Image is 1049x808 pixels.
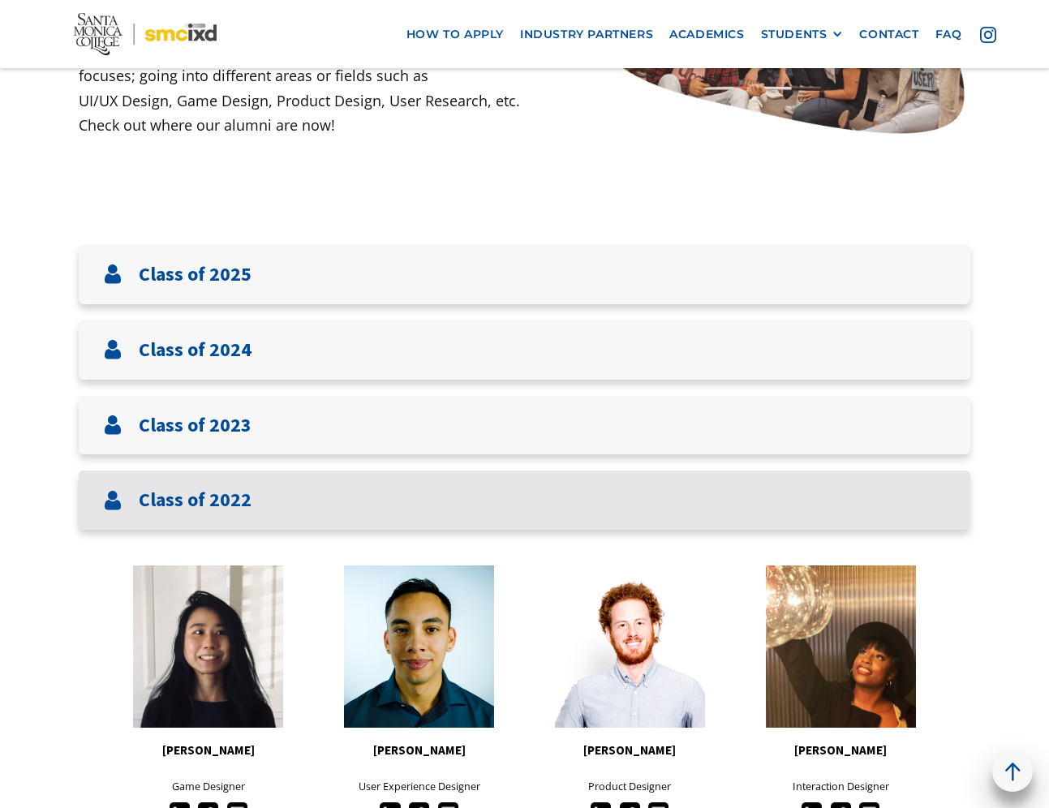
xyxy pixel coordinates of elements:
h5: [PERSON_NAME] [735,740,946,761]
h3: Class of 2023 [139,414,252,437]
h5: [PERSON_NAME] [314,740,525,761]
div: STUDENTS [761,27,828,41]
a: industry partners [512,19,661,49]
img: User icon [103,264,123,284]
h3: Class of 2025 [139,263,252,286]
img: Santa Monica College - SMC IxD logo [74,13,217,55]
a: back to top [992,751,1033,792]
h3: Class of 2022 [139,488,252,512]
img: User icon [103,340,123,359]
p: Product Designer [524,777,735,796]
p: Interaction Designer [735,777,946,796]
div: STUDENTS [761,27,844,41]
p: User Experience Designer [314,777,525,796]
h5: [PERSON_NAME] [524,740,735,761]
img: icon - instagram [980,26,996,42]
img: User icon [103,491,123,510]
p: Game Designer [103,777,314,796]
h5: [PERSON_NAME] [103,740,314,761]
p: Our students graduate with many different experiences and focuses; going into different areas or ... [79,39,525,138]
img: User icon [103,415,123,435]
a: faq [927,19,970,49]
a: Academics [661,19,752,49]
h3: Class of 2024 [139,338,252,362]
a: contact [851,19,926,49]
a: how to apply [398,19,512,49]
